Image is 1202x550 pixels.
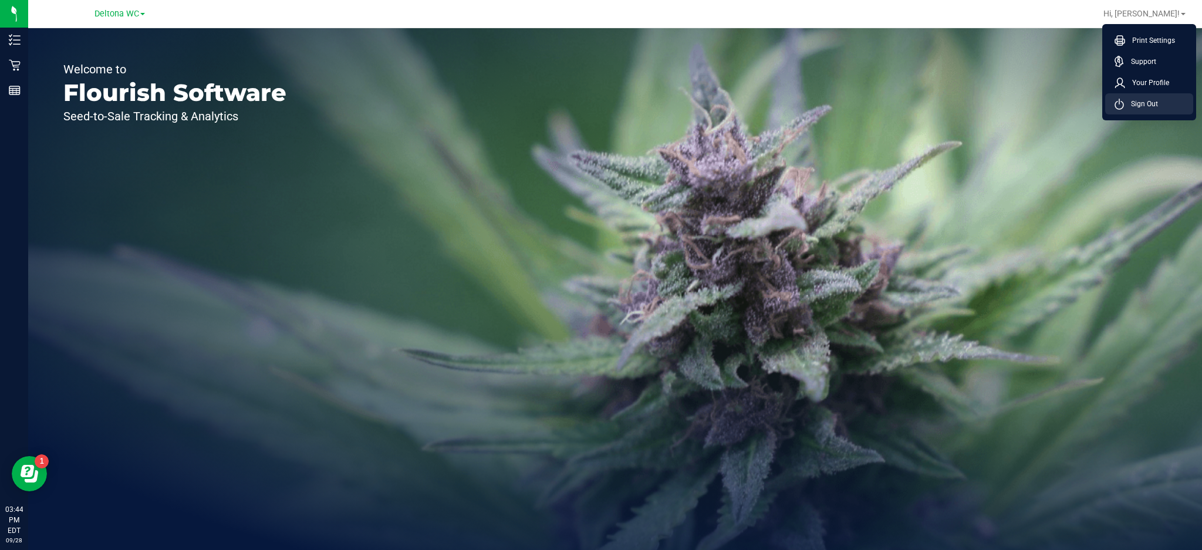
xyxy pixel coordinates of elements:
[1124,98,1158,110] span: Sign Out
[9,85,21,96] inline-svg: Reports
[1105,93,1193,114] li: Sign Out
[5,504,23,536] p: 03:44 PM EDT
[9,59,21,71] inline-svg: Retail
[1115,56,1189,68] a: Support
[1125,35,1175,46] span: Print Settings
[63,81,286,104] p: Flourish Software
[9,34,21,46] inline-svg: Inventory
[35,454,49,468] iframe: Resource center unread badge
[63,110,286,122] p: Seed-to-Sale Tracking & Analytics
[94,9,139,19] span: Deltona WC
[63,63,286,75] p: Welcome to
[1124,56,1156,68] span: Support
[1103,9,1180,18] span: Hi, [PERSON_NAME]!
[12,456,47,491] iframe: Resource center
[5,536,23,545] p: 09/28
[1125,77,1169,89] span: Your Profile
